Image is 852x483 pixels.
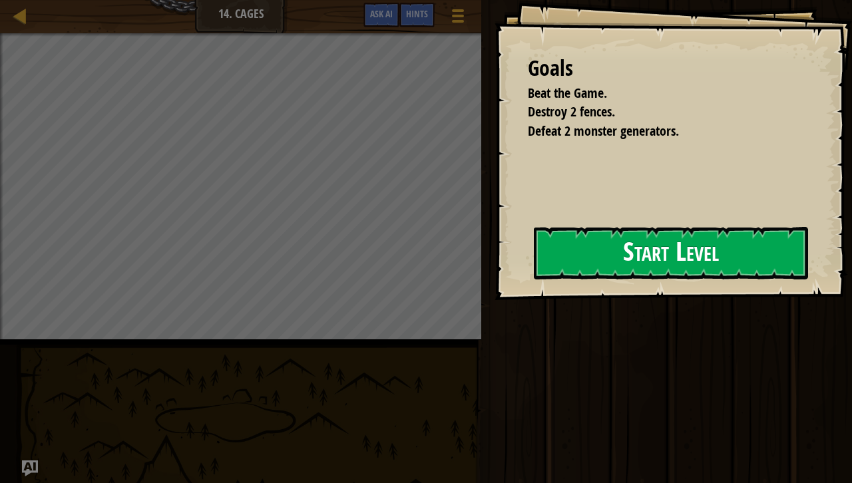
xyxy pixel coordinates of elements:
[528,84,607,102] span: Beat the Game.
[511,84,802,103] li: Beat the Game.
[441,3,475,34] button: Show game menu
[528,102,615,120] span: Destroy 2 fences.
[511,102,802,122] li: Destroy 2 fences.
[528,53,805,84] div: Goals
[528,122,679,140] span: Defeat 2 monster generators.
[363,3,399,27] button: Ask AI
[370,7,393,20] span: Ask AI
[534,227,808,279] button: Start Level
[511,122,802,141] li: Defeat 2 monster generators.
[22,460,38,476] button: Ask AI
[406,7,428,20] span: Hints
